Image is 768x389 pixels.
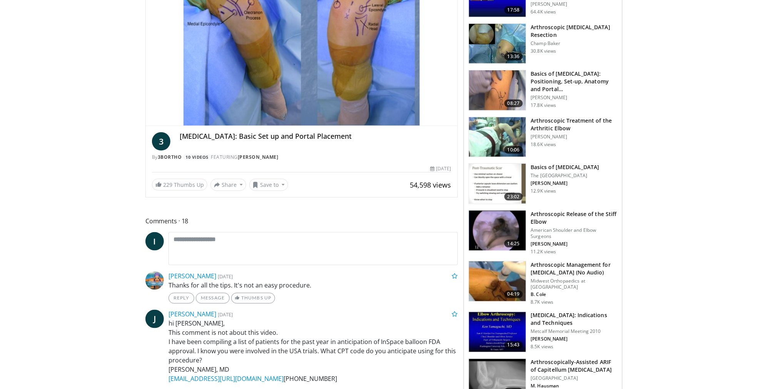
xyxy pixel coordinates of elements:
a: 10:06 Arthroscopic Treatment of the Arthritic Elbow [PERSON_NAME] 18.6K views [469,117,618,158]
h3: Basics of [MEDICAL_DATA] [531,163,599,171]
p: American Shoulder and Elbow Surgeons [531,227,618,239]
p: The [GEOGRAPHIC_DATA] [531,173,599,179]
span: 15:43 [504,341,523,349]
a: 15:43 [MEDICAL_DATA]: Indications and Techniques Metcalf Memorial Meeting 2010 [PERSON_NAME] 8.5K... [469,312,618,352]
p: 17.8K views [531,102,556,108]
p: B. Cole [531,292,618,298]
button: Save to [249,179,289,191]
small: [DATE] [218,273,233,280]
div: By FEATURING [152,154,451,161]
h3: Arthroscopic Release of the Stiff Elbow [531,210,618,226]
span: 14:25 [504,240,523,248]
p: [GEOGRAPHIC_DATA] [531,376,618,382]
p: 11.2K views [531,249,556,255]
p: [PERSON_NAME] [531,180,599,186]
p: Midwest Orthopaedics at [GEOGRAPHIC_DATA] [531,278,618,290]
a: 23:02 Basics of [MEDICAL_DATA] The [GEOGRAPHIC_DATA] [PERSON_NAME] 12.9K views [469,163,618,204]
p: Thanks for all the tips. It's not an easy procedure. [169,281,458,290]
a: J [145,310,164,328]
img: Avatar [145,271,164,290]
button: Share [210,179,246,191]
p: 8.7K views [531,299,554,306]
p: 18.6K views [531,141,556,148]
img: yama2_3.png.150x105_q85_crop-smart_upscale.jpg [469,211,526,251]
a: 10 Videos [183,154,211,160]
h3: Arthroscopic Treatment of the Arthritic Elbow [531,117,618,132]
h3: Arthroscopic Management for [MEDICAL_DATA] (No Audio) [531,261,618,276]
p: Champ Baker [531,40,618,47]
p: [PERSON_NAME] [531,95,618,101]
span: 23:02 [504,193,523,201]
span: 10:06 [504,146,523,154]
a: 14:25 Arthroscopic Release of the Stiff Elbow American Shoulder and Elbow Surgeons [PERSON_NAME] ... [469,210,618,255]
a: 08:27 Basics of [MEDICAL_DATA]: Positioning, Set-up, Anatomy and Portal… [PERSON_NAME] 17.8K views [469,70,618,111]
img: 9VMYaPmPCVvj9dCH4xMDoxOjBrO-I4W8.150x105_q85_crop-smart_upscale.jpg [469,164,526,204]
p: Metcalf Memorial Meeting 2010 [531,329,618,335]
a: 04:19 Arthroscopic Management for [MEDICAL_DATA] (No Audio) Midwest Orthopaedics at [GEOGRAPHIC_D... [469,261,618,306]
span: 13:36 [504,53,523,60]
img: 38495_0000_3.png.150x105_q85_crop-smart_upscale.jpg [469,117,526,157]
a: 3bortho [158,154,182,160]
a: Thumbs Up [231,293,275,304]
a: [PERSON_NAME] [169,310,216,319]
span: 229 [163,181,172,188]
a: 3 [152,132,170,151]
a: 229 Thumbs Up [152,179,207,191]
a: Message [196,293,230,304]
img: 1004753_3.png.150x105_q85_crop-smart_upscale.jpg [469,24,526,64]
h3: Arthroscopically-Assisted ARIF of Capitellum [MEDICAL_DATA] [531,359,618,374]
span: 04:19 [504,291,523,298]
h3: Basics of [MEDICAL_DATA]: Positioning, Set-up, Anatomy and Portal… [531,70,618,93]
div: [DATE] [430,165,451,172]
a: [PERSON_NAME] [238,154,279,160]
a: I [145,232,164,251]
a: [PERSON_NAME] [169,272,216,280]
a: [EMAIL_ADDRESS][URL][DOMAIN_NAME] [169,375,284,383]
p: 64.4K views [531,9,556,15]
h3: [MEDICAL_DATA]: Indications and Techniques [531,312,618,327]
span: 08:27 [504,100,523,107]
p: 30.8K views [531,48,556,54]
p: [PERSON_NAME] [531,336,618,342]
p: 8.5K views [531,344,554,350]
span: 54,598 views [410,180,451,190]
p: 12.9K views [531,188,556,194]
p: [PERSON_NAME] [531,134,618,140]
h3: Arthroscopic [MEDICAL_DATA] Resection [531,23,618,39]
a: Reply [169,293,194,304]
a: 13:36 Arthroscopic [MEDICAL_DATA] Resection Champ Baker 30.8K views [469,23,618,64]
small: [DATE] [218,311,233,318]
img: yama_1_3.png.150x105_q85_crop-smart_upscale.jpg [469,312,526,352]
img: b6cb6368-1f97-4822-9cbd-ab23a8265dd2.150x105_q85_crop-smart_upscale.jpg [469,70,526,110]
span: 17:58 [504,6,523,14]
p: [PERSON_NAME] [531,1,618,7]
p: [PERSON_NAME] [531,241,618,247]
h4: [MEDICAL_DATA]: Basic Set up and Portal Placement [180,132,451,141]
img: 38897_0000_3.png.150x105_q85_crop-smart_upscale.jpg [469,261,526,301]
span: Comments 18 [145,216,458,226]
